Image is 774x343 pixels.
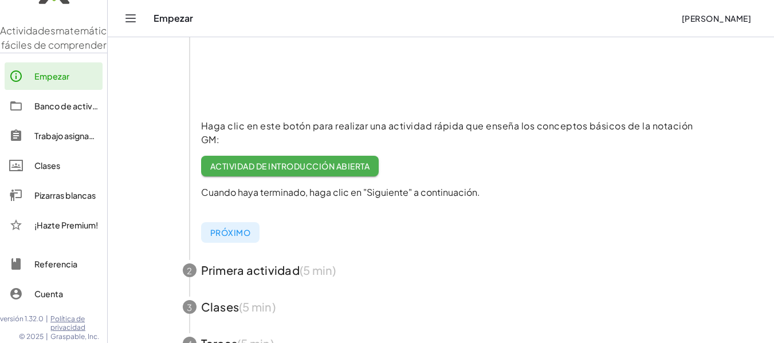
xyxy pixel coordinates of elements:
[34,160,60,171] font: Clases
[34,220,98,230] font: ¡Hazte Premium!
[5,280,103,307] a: Cuenta
[5,152,103,179] a: Clases
[34,289,63,299] font: Cuenta
[5,250,103,278] a: Referencia
[5,122,103,149] a: Trabajo asignado
[34,71,69,81] font: Empezar
[210,161,370,171] font: Actividad de introducción abierta
[46,332,48,341] font: |
[5,92,103,120] a: Banco de actividades
[19,332,44,341] font: © 2025
[34,190,96,200] font: Pizarras blancas
[34,259,77,269] font: Referencia
[187,266,192,277] font: 2
[50,314,107,332] a: Política de privacidad
[50,332,99,341] font: Graspable, Inc.
[169,252,713,289] button: 2Primera actividad(5 min)
[34,131,100,141] font: Trabajo asignado
[5,182,103,209] a: Pizarras blancas
[201,34,373,120] video: ¿Qué es esto? Es notación matemática dinámica. Esta función es fundamental para que Graspable mej...
[34,101,119,111] font: Banco de actividades
[201,186,480,198] font: Cuando haya terminado, haga clic en "Siguiente" a continuación.
[201,222,260,243] button: Próximo
[210,227,250,238] font: Próximo
[201,156,379,176] a: Actividad de introducción abierta
[1,24,118,52] font: matemáticas fáciles de comprender
[5,62,103,90] a: Empezar
[682,13,751,23] font: [PERSON_NAME]
[187,302,192,313] font: 3
[169,289,713,325] button: 3Clases(5 min)
[46,314,48,323] font: |
[121,9,140,27] button: Cambiar navegación
[50,314,85,332] font: Política de privacidad
[672,8,760,29] button: [PERSON_NAME]
[201,120,693,145] font: Haga clic en este botón para realizar una actividad rápida que enseña los conceptos básicos de la...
